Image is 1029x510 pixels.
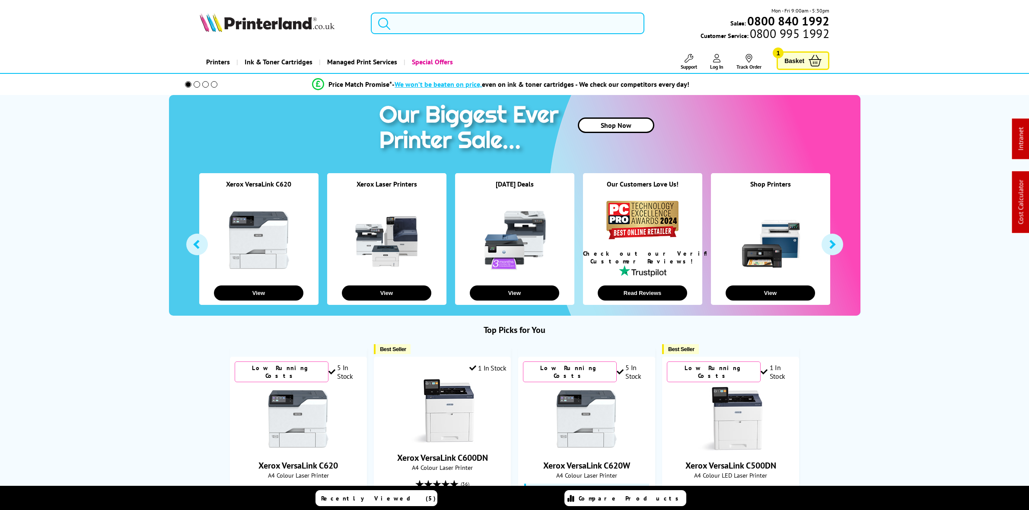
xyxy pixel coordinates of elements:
button: View [726,285,815,301]
img: Printerland Logo [200,13,335,32]
a: Xerox VersaLink C620W [554,444,619,453]
div: - even on ink & toner cartridges - We check our competitors every day! [392,80,689,89]
a: 0800 840 1992 [746,17,829,25]
img: Xerox VersaLink C500DN [698,386,763,451]
a: Compare Products [564,490,686,506]
a: Ink & Toner Cartridges [236,51,319,73]
div: 5 In Stock [328,363,362,380]
li: modal_Promise [173,77,829,92]
span: (5) [751,484,756,500]
b: 0800 840 1992 [747,13,829,29]
a: Log In [710,54,723,70]
div: Shop Printers [711,180,830,199]
a: Shop Now [578,117,654,133]
div: Low Running Costs [523,361,617,382]
a: Xerox VersaLink C600DN [410,437,475,445]
span: Best Seller [668,346,694,352]
button: View [214,285,303,301]
img: printer sale [375,95,567,163]
a: Printers [200,51,236,73]
div: Our Customers Love Us! [583,180,702,199]
a: Managed Print Services [319,51,404,73]
a: Track Order [736,54,761,70]
span: Sales: [730,19,746,27]
button: View [470,285,559,301]
button: View [342,285,431,301]
span: A4 Colour Laser Printer [523,471,650,479]
a: Intranet [1016,127,1025,151]
span: Customer Service: [701,29,829,40]
a: Special Offers [404,51,459,73]
div: Check out our Verified Customer Reviews! [583,250,702,265]
div: 1 In Stock [469,364,507,372]
span: Best Seller [380,346,406,352]
span: Ink & Toner Cartridges [245,51,312,73]
span: 0800 995 1992 [749,29,829,38]
a: Xerox VersaLink C620 [226,180,291,188]
img: Xerox VersaLink C600DN [410,379,475,443]
span: Price Match Promise* [328,80,392,89]
img: Xerox VersaLink C620W [554,386,619,451]
a: Xerox VersaLink C500DN [685,460,776,471]
span: Recently Viewed (5) [321,494,436,502]
a: Xerox VersaLink C620W [543,460,630,471]
a: Xerox VersaLink C500DN [698,444,763,453]
a: Support [681,54,697,70]
span: Support [681,63,697,70]
div: 1 In Stock [761,363,794,380]
button: Best Seller [374,344,411,354]
a: Xerox VersaLink C600DN [397,452,488,463]
a: Xerox VersaLink C620 [266,444,331,453]
span: Basket [784,55,804,67]
a: Basket 1 [777,51,829,70]
div: Low Running Costs [667,361,761,382]
a: Cost Calculator [1016,180,1025,225]
button: Read Reviews [598,285,687,301]
span: 1 [773,48,784,58]
div: 5 In Stock [617,363,650,380]
span: Compare Products [579,494,683,502]
a: Printerland Logo [200,13,360,34]
span: A4 Colour Laser Printer [235,471,362,479]
a: Xerox VersaLink C620 [258,460,338,471]
span: Mon - Fri 9:00am - 5:30pm [771,6,829,15]
div: [DATE] Deals [455,180,574,199]
span: (8) [318,484,324,500]
a: Xerox Laser Printers [357,180,417,188]
div: Low Running Costs [235,361,328,382]
span: We won’t be beaten on price, [395,80,482,89]
span: A4 Colour LED Laser Printer [667,471,794,479]
span: Log In [710,63,723,70]
span: (36) [461,476,469,492]
img: Xerox VersaLink C620 [266,386,331,451]
a: Recently Viewed (5) [315,490,437,506]
button: Best Seller [662,344,699,354]
span: A4 Colour Laser Printer [379,463,506,472]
